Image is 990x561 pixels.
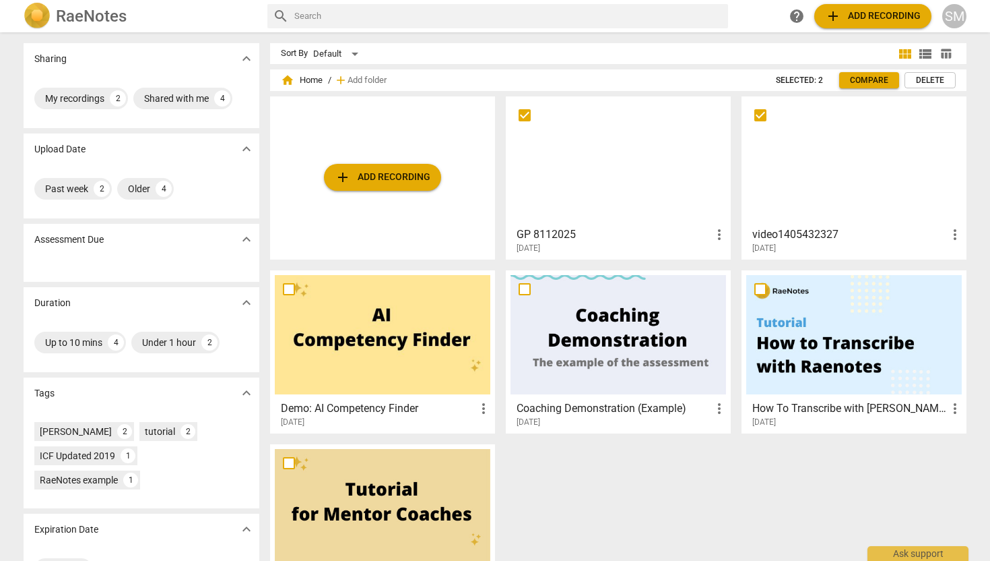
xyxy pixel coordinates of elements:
div: 1 [121,448,135,463]
div: 2 [180,424,195,439]
span: add [334,73,348,87]
span: Selected: 2 [776,75,823,86]
p: Assessment Due [34,233,104,247]
div: My recordings [45,92,104,105]
button: Show more [236,139,257,159]
span: Home [281,73,323,87]
div: Ask support [867,546,968,561]
span: expand_more [238,385,255,401]
span: view_module [897,46,913,62]
span: table_chart [939,47,952,60]
h3: video1405432327 [752,227,947,243]
div: Default [313,43,363,65]
button: Show more [236,293,257,313]
span: Delete [916,75,944,86]
div: 2 [94,181,110,197]
button: Delete [904,72,956,88]
div: [PERSON_NAME] [40,425,112,438]
a: Demo: AI Competency Finder[DATE] [275,275,490,427]
span: Add recording [335,169,430,185]
a: How To Transcribe with [PERSON_NAME][DATE] [746,275,962,427]
div: ICF Updated 2019 [40,449,115,463]
span: help [789,8,805,24]
button: Upload [814,4,931,28]
span: view_list [917,46,933,62]
span: Add recording [825,8,921,24]
a: Compare [839,72,899,88]
p: Tags [34,386,55,401]
button: Tile view [895,44,915,64]
span: more_vert [711,401,727,417]
h2: RaeNotes [56,7,127,26]
img: Logo [24,3,51,30]
div: 1 [123,473,138,488]
span: [DATE] [752,243,776,254]
button: Show more [236,229,257,249]
div: 2 [117,424,132,439]
h3: How To Transcribe with RaeNotes [752,401,947,417]
span: more_vert [475,401,492,417]
p: Upload Date [34,142,86,156]
p: Sharing [34,52,67,66]
div: Older [128,182,150,196]
span: expand_more [238,141,255,157]
a: LogoRaeNotes [24,3,257,30]
span: expand_more [238,51,255,67]
button: Show more [236,49,257,69]
span: add [825,8,841,24]
div: Under 1 hour [142,336,196,349]
span: expand_more [238,231,255,247]
span: [DATE] [281,417,304,428]
button: SM [942,4,966,28]
span: Compare [850,75,888,86]
span: more_vert [947,227,963,243]
p: Expiration Date [34,523,98,537]
span: more_vert [711,227,727,243]
a: GP 8112025[DATE] [510,101,726,254]
div: tutorial [145,425,175,438]
div: 2 [201,334,218,351]
div: RaeNotes example [40,473,118,487]
button: Show more [236,383,257,403]
span: add [335,169,351,185]
div: Sort By [281,49,308,59]
h3: Demo: AI Competency Finder [281,401,475,417]
button: Selected: 2 [765,72,834,88]
div: 2 [110,90,126,107]
div: Past week [45,182,88,196]
button: Show more [236,519,257,539]
span: expand_more [238,295,255,311]
div: 4 [214,90,230,107]
a: Coaching Demonstration (Example)[DATE] [510,275,726,427]
div: 4 [108,334,124,351]
span: [DATE] [517,417,540,428]
h3: GP 8112025 [517,227,711,243]
span: search [273,8,289,24]
p: Duration [34,296,71,310]
input: Search [294,5,723,27]
h3: Coaching Demonstration (Example) [517,401,711,417]
div: Up to 10 mins [45,336,102,349]
div: Shared with me [144,92,209,105]
a: video1405432327[DATE] [746,101,962,254]
span: expand_more [238,521,255,537]
span: home [281,73,294,87]
span: more_vert [947,401,963,417]
span: [DATE] [517,243,540,254]
span: Add folder [348,76,387,86]
span: / [328,76,331,86]
span: [DATE] [752,417,776,428]
button: Table view [935,44,956,64]
a: Help [785,4,809,28]
div: 4 [156,181,172,197]
button: Upload [324,164,441,191]
button: List view [915,44,935,64]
